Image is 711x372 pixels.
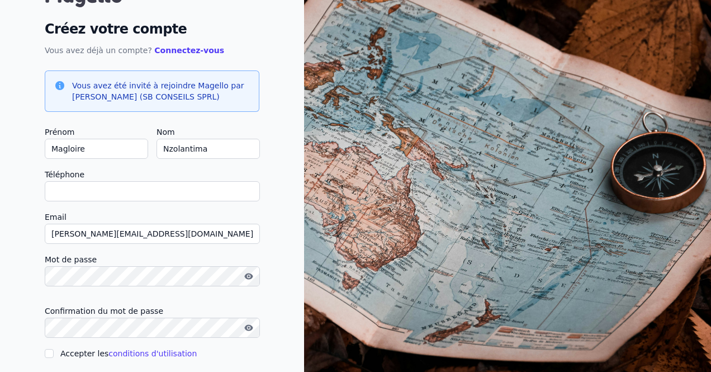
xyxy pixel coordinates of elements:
label: Confirmation du mot de passe [45,304,259,318]
label: Accepter les [60,349,197,358]
label: Téléphone [45,168,259,181]
label: Prénom [45,125,148,139]
a: conditions d'utilisation [108,349,197,358]
label: Nom [157,125,259,139]
label: Email [45,210,259,224]
h3: Vous avez été invité à rejoindre Magello par [PERSON_NAME] (SB CONSEILS SPRL) [72,80,250,102]
h2: Créez votre compte [45,19,259,39]
label: Mot de passe [45,253,259,266]
p: Vous avez déjà un compte? [45,44,259,57]
a: Connectez-vous [154,46,224,55]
